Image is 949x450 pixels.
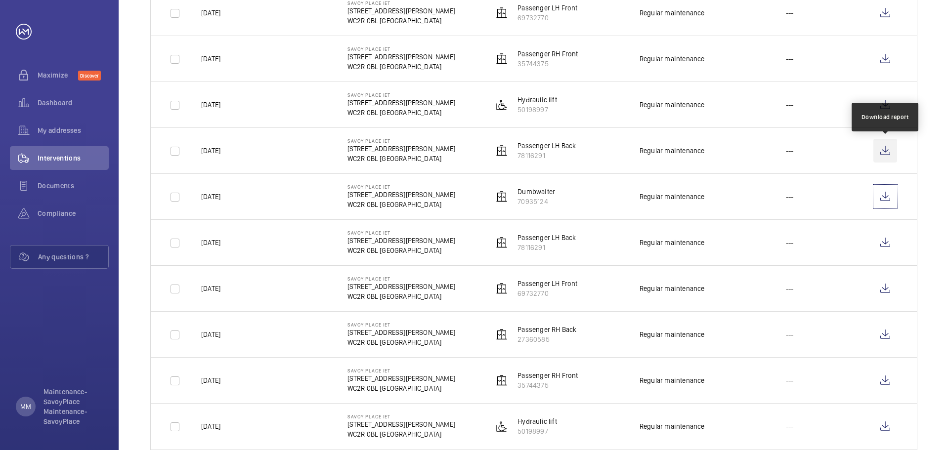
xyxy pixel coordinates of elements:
p: --- [786,54,794,64]
p: WC2R 0BL [GEOGRAPHIC_DATA] [347,154,455,164]
img: elevator.svg [496,328,508,340]
p: WC2R 0BL [GEOGRAPHIC_DATA] [347,108,455,118]
span: Maximize [38,70,78,80]
p: [STREET_ADDRESS][PERSON_NAME] [347,419,455,429]
div: Download report [862,113,909,122]
p: WC2R 0BL [GEOGRAPHIC_DATA] [347,337,455,347]
p: 78116291 [518,243,576,252]
p: --- [786,421,794,431]
div: Regular maintenance [640,146,704,156]
p: WC2R 0BL [GEOGRAPHIC_DATA] [347,200,455,209]
p: [STREET_ADDRESS][PERSON_NAME] [347,236,455,245]
span: Discover [78,71,101,81]
p: [DATE] [201,375,220,385]
p: [DATE] [201,8,220,18]
img: elevator.svg [496,145,508,157]
p: [DATE] [201,100,220,110]
img: elevator.svg [496,374,508,386]
p: [DATE] [201,421,220,431]
img: elevator.svg [496,283,508,294]
p: 27360585 [518,334,576,344]
p: [DATE] [201,329,220,339]
div: Regular maintenance [640,284,704,293]
div: Regular maintenance [640,192,704,202]
p: 69732770 [518,288,577,298]
p: Savoy Place IET [347,413,455,419]
p: [STREET_ADDRESS][PERSON_NAME] [347,190,455,200]
p: [DATE] [201,238,220,247]
p: 50198997 [518,105,557,115]
p: [DATE] [201,54,220,64]
p: Maintenance-SavoyPlace Maintenance-SavoyPlace [43,387,103,426]
p: WC2R 0BL [GEOGRAPHIC_DATA] [347,62,455,72]
p: Passenger LH Back [518,141,576,151]
p: Savoy Place IET [347,138,455,144]
p: WC2R 0BL [GEOGRAPHIC_DATA] [347,16,455,26]
p: Passenger LH Front [518,279,577,288]
p: Dumbwaiter [518,187,555,197]
p: Hydraulic lift [518,95,557,105]
img: elevator.svg [496,237,508,248]
p: --- [786,238,794,247]
div: Regular maintenance [640,8,704,18]
span: Compliance [38,208,109,218]
p: 35744375 [518,59,578,69]
p: WC2R 0BL [GEOGRAPHIC_DATA] [347,429,455,439]
img: elevator.svg [496,53,508,65]
div: Regular maintenance [640,238,704,247]
p: [DATE] [201,146,220,156]
p: --- [786,329,794,339]
p: Passenger RH Front [518,49,578,59]
p: --- [786,100,794,110]
p: --- [786,375,794,385]
img: elevator.svg [496,191,508,203]
p: Hydraulic lift [518,416,557,426]
div: Regular maintenance [640,421,704,431]
p: Savoy Place IET [347,276,455,282]
img: elevator.svg [496,7,508,19]
p: Passenger RH Back [518,325,576,334]
p: 50198997 [518,426,557,436]
p: Savoy Place IET [347,368,455,373]
p: WC2R 0BL [GEOGRAPHIC_DATA] [347,245,455,255]
p: --- [786,146,794,156]
span: Interventions [38,153,109,163]
p: [STREET_ADDRESS][PERSON_NAME] [347,282,455,291]
p: 69732770 [518,13,577,23]
p: [STREET_ADDRESS][PERSON_NAME] [347,327,455,337]
p: Savoy Place IET [347,46,455,52]
p: Savoy Place IET [347,184,455,190]
p: 70935124 [518,197,555,206]
div: Regular maintenance [640,329,704,339]
p: WC2R 0BL [GEOGRAPHIC_DATA] [347,291,455,301]
p: --- [786,192,794,202]
p: [STREET_ADDRESS][PERSON_NAME] [347,52,455,62]
span: Any questions ? [38,252,108,262]
p: Savoy Place IET [347,322,455,327]
p: [STREET_ADDRESS][PERSON_NAME] [347,6,455,16]
div: Regular maintenance [640,375,704,385]
p: Passenger RH Front [518,370,578,380]
p: [STREET_ADDRESS][PERSON_NAME] [347,144,455,154]
p: WC2R 0BL [GEOGRAPHIC_DATA] [347,383,455,393]
p: Savoy Place IET [347,230,455,236]
p: [STREET_ADDRESS][PERSON_NAME] [347,373,455,383]
img: platform_lift.svg [496,99,508,111]
div: Regular maintenance [640,54,704,64]
p: --- [786,8,794,18]
div: Regular maintenance [640,100,704,110]
span: My addresses [38,125,109,135]
p: Passenger LH Back [518,233,576,243]
p: [DATE] [201,192,220,202]
p: [DATE] [201,284,220,293]
p: --- [786,284,794,293]
p: 35744375 [518,380,578,390]
p: 78116291 [518,151,576,161]
span: Dashboard [38,98,109,108]
img: platform_lift.svg [496,420,508,432]
p: [STREET_ADDRESS][PERSON_NAME] [347,98,455,108]
p: Passenger LH Front [518,3,577,13]
p: MM [20,402,31,411]
span: Documents [38,181,109,191]
p: Savoy Place IET [347,92,455,98]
